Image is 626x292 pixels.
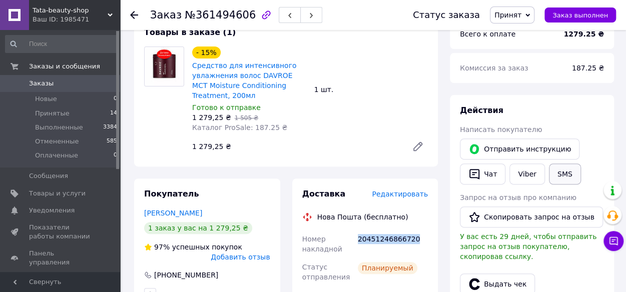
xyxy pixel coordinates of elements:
span: Заказы и сообщения [29,62,100,71]
div: 1 279,25 ₴ [188,139,404,153]
span: Принятые [35,109,70,118]
span: 0 [114,151,117,160]
span: Сообщения [29,171,68,180]
span: Готово к отправке [192,103,261,111]
span: Tata-beauty-shop [33,6,108,15]
span: Новые [35,94,57,103]
span: Действия [460,105,503,115]
span: Уведомления [29,206,75,215]
span: 585 [107,137,117,146]
button: Заказ выполнен [544,7,616,22]
span: Оплаченные [35,151,78,160]
button: Скопировать запрос на отзыв [460,206,603,227]
span: Каталог ProSale: 187.25 ₴ [192,123,287,131]
span: Комиссия за заказ [460,64,528,72]
div: 20451246866720 [356,230,430,258]
div: Вернуться назад [130,10,138,20]
span: 0 [114,94,117,103]
span: Написать покупателю [460,125,542,133]
span: Статус отправления [302,263,350,281]
span: Выполненные [35,123,83,132]
button: Отправить инструкцию [460,138,579,159]
div: 1 шт. [310,82,432,96]
span: Заказы [29,79,54,88]
span: Товары и услуги [29,189,86,198]
b: 1279.25 ₴ [563,30,604,38]
span: Доставка [302,189,346,198]
span: 3384 [103,123,117,132]
span: 14 [110,109,117,118]
span: 187.25 ₴ [572,64,604,72]
span: Отмененные [35,137,79,146]
div: Статус заказа [413,10,480,20]
span: Редактировать [372,190,428,198]
a: Редактировать [408,136,428,156]
div: успешных покупок [144,242,242,252]
button: SMS [549,163,581,184]
div: Планируемый [358,262,417,274]
span: Запрос на отзыв про компанию [460,193,576,201]
button: Чат с покупателем [603,231,623,251]
a: Средство для интенсивного увлажнения волос DAVROE MCT Moisture Conditioning Treatment, 200мл [192,61,296,99]
span: 1 279,25 ₴ [192,113,231,121]
span: Заказ выполнен [552,11,608,19]
div: - 15% [192,46,221,58]
button: Чат [460,163,505,184]
div: Нова Пошта (бесплатно) [315,212,411,222]
input: Поиск [5,35,118,53]
span: Панель управления [29,249,93,267]
span: Всего к оплате [460,30,515,38]
span: У вас есть 29 дней, чтобы отправить запрос на отзыв покупателю, скопировав ссылку. [460,232,596,260]
img: Средство для интенсивного увлажнения волос DAVROE MCT Moisture Conditioning Treatment, 200мл [145,47,184,86]
div: [PHONE_NUMBER] [153,270,219,280]
span: Показатели работы компании [29,223,93,241]
div: 1 заказ у вас на 1 279,25 ₴ [144,222,252,234]
a: Viber [509,163,544,184]
div: Ваш ID: 1985471 [33,15,120,24]
span: 1 505 ₴ [235,114,258,121]
a: [PERSON_NAME] [144,209,202,217]
span: Добавить отзыв [211,253,270,261]
span: №361494606 [185,9,256,21]
span: Покупатель [144,189,199,198]
span: Номер накладной [302,235,342,253]
span: Принят [494,11,521,19]
span: Товары в заказе (1) [144,27,236,37]
span: 97% [154,243,170,251]
span: Заказ [150,9,182,21]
